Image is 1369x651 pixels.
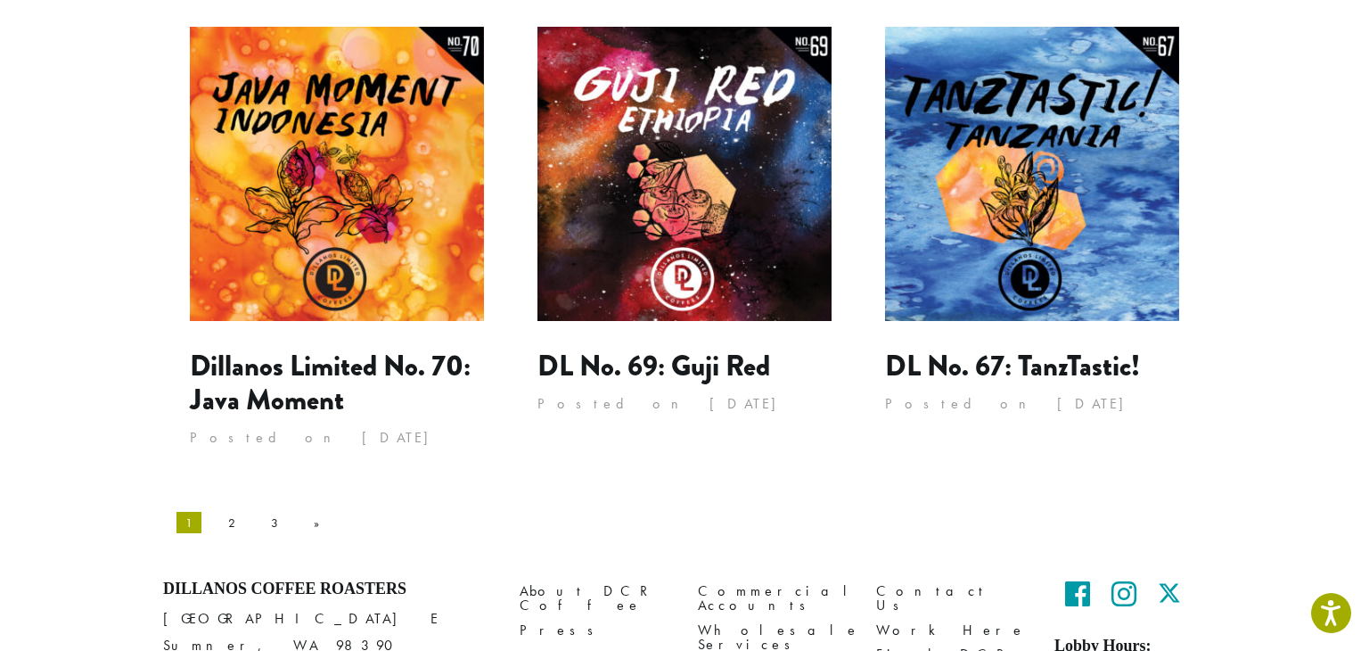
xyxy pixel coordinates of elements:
[876,580,1028,618] a: Contact Us
[262,508,287,537] a: Page 3
[885,345,1140,387] a: DL No. 67: TanzTastic!
[698,580,849,618] a: Commercial Accounts
[520,580,671,618] a: About DCR Coffee
[190,27,484,321] img: Dillanos Limited No. 70: Java Moment
[885,27,1179,321] img: DL No. 67: TanzTastic!
[885,391,1179,417] p: Posted on [DATE]
[537,391,832,417] p: Posted on [DATE]
[163,580,493,599] h4: Dillanos Coffee Roasters
[305,508,328,537] a: »
[520,618,671,642] a: Press
[190,345,471,421] a: Dillanos Limited No. 70: Java Moment
[190,424,484,451] p: Posted on [DATE]
[219,508,244,537] a: Page 2
[537,27,832,321] img: DL No. 69: Guji Red
[176,512,201,533] span: Page 1
[537,345,770,387] a: DL No. 69: Guji Red
[876,618,1028,642] a: Work Here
